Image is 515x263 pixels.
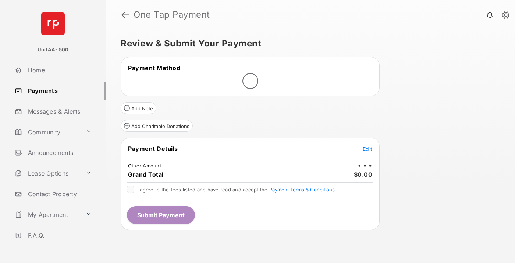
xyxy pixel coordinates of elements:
[128,64,180,72] span: Payment Method
[12,61,106,79] a: Home
[128,145,178,152] span: Payment Details
[38,46,69,53] p: UnitAA- 500
[121,120,193,132] button: Add Charitable Donations
[128,171,164,178] span: Grand Total
[363,145,372,152] button: Edit
[12,144,106,162] a: Announcements
[12,123,83,141] a: Community
[134,10,210,19] strong: One Tap Payment
[12,103,106,120] a: Messages & Alerts
[41,12,65,35] img: svg+xml;base64,PHN2ZyB4bWxucz0iaHR0cDovL3d3dy53My5vcmcvMjAwMC9zdmciIHdpZHRoPSI2NCIgaGVpZ2h0PSI2NC...
[12,206,83,224] a: My Apartment
[12,226,106,244] a: F.A.Q.
[128,162,161,169] td: Other Amount
[137,187,335,193] span: I agree to the fees listed and have read and accept the
[127,206,195,224] button: Submit Payment
[354,171,373,178] span: $0.00
[121,39,494,48] h5: Review & Submit Your Payment
[121,102,156,114] button: Add Note
[12,165,83,182] a: Lease Options
[269,187,335,193] button: I agree to the fees listed and have read and accept the
[12,185,106,203] a: Contact Property
[12,82,106,100] a: Payments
